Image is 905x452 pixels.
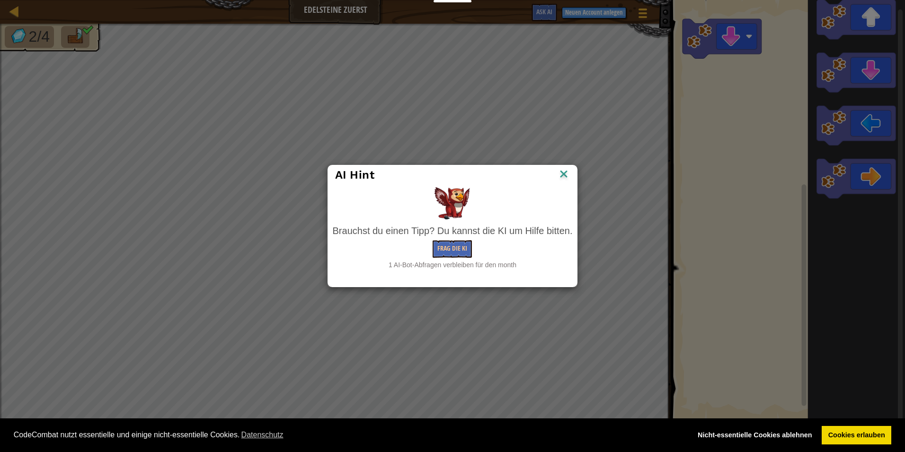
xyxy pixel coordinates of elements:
a: learn more about cookies [240,428,284,442]
a: deny cookies [691,426,818,445]
div: Brauchst du einen Tipp? Du kannst die KI um Hilfe bitten. [333,224,573,238]
span: CodeCombat nutzt essentielle und einige nicht-essentielle Cookies. [14,428,684,442]
img: AI Hint Animal [435,187,470,219]
button: Frag die KI [433,240,472,258]
img: IconClose.svg [558,168,570,182]
a: allow cookies [822,426,891,445]
div: 1 AI-Bot-Abfragen verbleiben für den month [333,260,573,270]
span: AI Hint [335,168,375,181]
